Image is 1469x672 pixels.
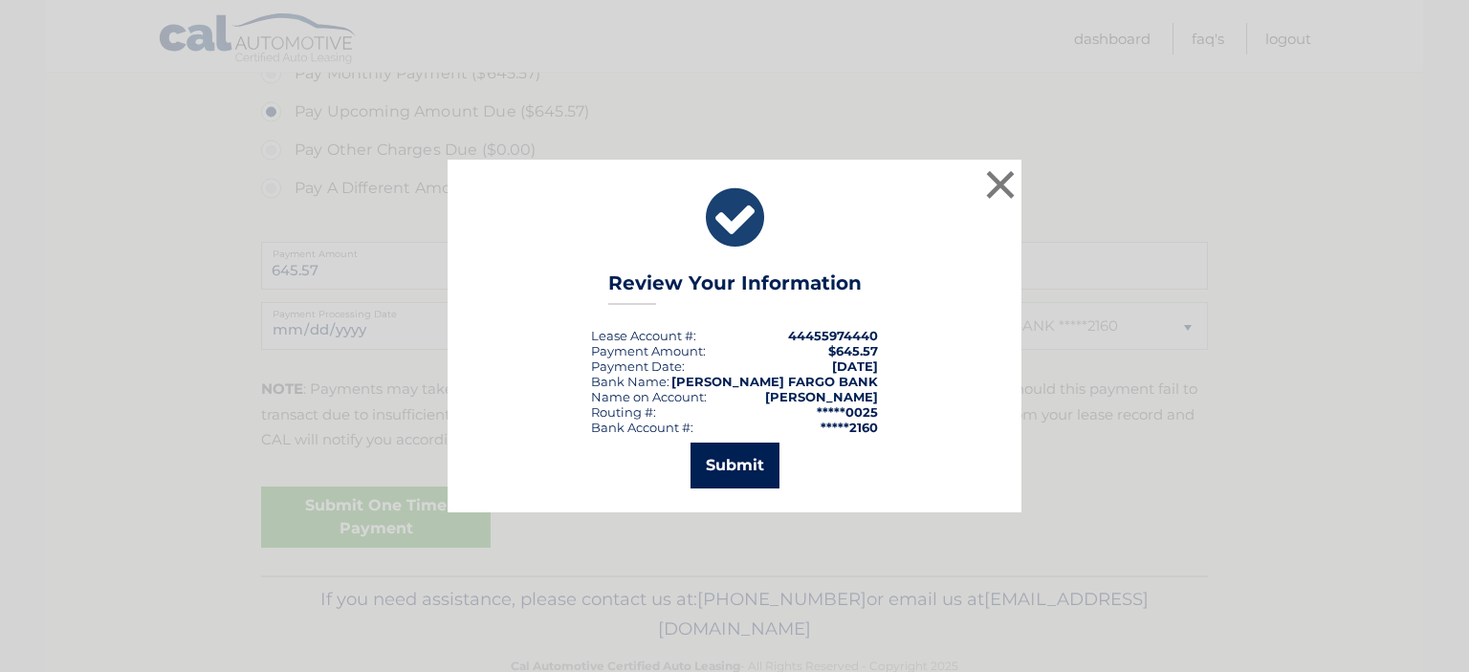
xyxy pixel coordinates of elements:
[828,343,878,358] span: $645.57
[765,389,878,404] strong: [PERSON_NAME]
[832,358,878,374] span: [DATE]
[608,271,862,305] h3: Review Your Information
[591,328,696,343] div: Lease Account #:
[591,358,682,374] span: Payment Date
[591,343,706,358] div: Payment Amount:
[591,420,693,435] div: Bank Account #:
[591,374,669,389] div: Bank Name:
[671,374,878,389] strong: [PERSON_NAME] FARGO BANK
[591,404,656,420] div: Routing #:
[981,165,1020,204] button: ×
[788,328,878,343] strong: 44455974440
[591,389,707,404] div: Name on Account:
[591,358,685,374] div: :
[691,443,779,488] button: Submit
